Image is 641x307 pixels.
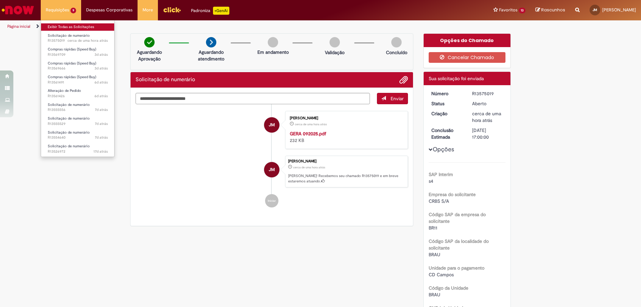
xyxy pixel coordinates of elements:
[426,127,467,140] dt: Conclusão Estimada
[48,52,108,57] span: R13569709
[136,93,370,104] textarea: Digite sua mensagem aqui...
[94,80,108,85] time: 24/09/2025 08:31:46
[41,101,115,114] a: Aberto R13555556 : Solicitação de numerário
[429,292,440,298] span: BRAU
[429,252,440,258] span: BRAU
[94,80,108,85] span: 6d atrás
[1,3,35,17] img: ServiceNow
[86,7,133,13] span: Despesas Corporativas
[429,265,484,271] b: Unidade para o pagamento
[94,66,108,71] time: 26/09/2025 10:14:51
[472,111,501,123] span: cerca de uma hora atrás
[429,198,449,204] span: CRBS S/A
[95,107,108,112] time: 22/09/2025 14:32:01
[213,7,229,15] p: +GenAi
[41,115,115,127] a: Aberto R13555529 : Solicitação de numerário
[48,74,96,80] span: Compras rápidas (Speed Buy)
[94,52,108,57] span: 3d atrás
[5,20,422,33] ul: Trilhas de página
[136,104,408,214] ul: Histórico de tíquete
[429,272,454,278] span: CD Campos
[41,32,115,44] a: Aberto R13575019 : Solicitação de numerário
[136,156,408,188] li: Julia Soares Correa Manhaes
[41,46,115,58] a: Aberto R13569709 : Compras rápidas (Speed Buy)
[95,135,108,140] span: 7d atrás
[48,121,108,127] span: R13555529
[163,5,181,15] img: click_logo_yellow_360x200.png
[429,171,453,177] b: SAP Interim
[48,116,90,121] span: Solicitação de numerário
[268,37,278,47] img: img-circle-grey.png
[391,37,402,47] img: img-circle-grey.png
[602,7,636,13] span: [PERSON_NAME]
[67,38,108,43] time: 29/09/2025 08:45:08
[424,34,511,47] div: Opções do Chamado
[429,52,506,63] button: Cancelar Chamado
[293,165,325,169] time: 29/09/2025 08:45:07
[429,285,468,291] b: Código da Unidade
[264,117,279,133] div: Julia Soares Correa Manhaes
[48,80,108,85] span: R13561491
[94,94,108,99] span: 6d atrás
[93,149,108,154] span: 17d atrás
[472,127,503,140] div: [DATE] 17:00:00
[429,211,486,224] b: Código SAP da empresa do solicitante
[48,61,96,66] span: Compras rápidas (Speed Buy)
[293,165,325,169] span: cerca de uma hora atrás
[426,100,467,107] dt: Status
[95,107,108,112] span: 7d atrás
[41,143,115,155] a: Aberto R13526972 : Solicitação de numerário
[48,66,108,71] span: R13569666
[377,93,408,104] button: Enviar
[48,135,108,140] span: R13554640
[48,130,90,135] span: Solicitação de numerário
[541,7,565,13] span: Rascunhos
[143,7,153,13] span: More
[330,37,340,47] img: img-circle-grey.png
[48,107,108,113] span: R13555556
[191,7,229,15] div: Padroniza
[325,49,345,56] p: Validação
[94,66,108,71] span: 3d atrás
[133,49,166,62] p: Aguardando Aprovação
[7,24,30,29] a: Página inicial
[41,73,115,86] a: Aberto R13561491 : Compras rápidas (Speed Buy)
[67,38,108,43] span: cerca de uma hora atrás
[264,162,279,177] div: Julia Soares Correa Manhaes
[48,102,90,107] span: Solicitação de numerário
[290,130,401,144] div: 232 KB
[288,173,404,184] p: [PERSON_NAME]! Recebemos seu chamado R13575019 e em breve estaremos atuando.
[41,87,115,100] a: Aberto R13561426 : Alteração de Pedido
[295,122,327,126] time: 29/09/2025 08:45:04
[429,178,433,184] span: s4
[70,8,76,13] span: 9
[48,149,108,154] span: R13526972
[93,149,108,154] time: 12/09/2025 10:39:09
[295,122,327,126] span: cerca de uma hora atrás
[95,135,108,140] time: 22/09/2025 11:35:09
[41,129,115,141] a: Aberto R13554640 : Solicitação de numerário
[391,96,404,102] span: Enviar
[95,121,108,126] time: 22/09/2025 14:28:12
[290,116,401,120] div: [PERSON_NAME]
[41,60,115,72] a: Aberto R13569666 : Compras rápidas (Speed Buy)
[48,38,108,43] span: R13575019
[426,90,467,97] dt: Número
[536,7,565,13] a: Rascunhos
[257,49,289,55] p: Em andamento
[48,144,90,149] span: Solicitação de numerário
[519,8,525,13] span: 13
[94,94,108,99] time: 24/09/2025 08:08:34
[472,100,503,107] div: Aberto
[429,191,476,197] b: Empresa do solicitante
[48,33,90,38] span: Solicitação de numerário
[269,117,275,133] span: JM
[386,49,407,56] p: Concluído
[41,23,115,31] a: Exibir Todas as Solicitações
[48,47,96,52] span: Compras rápidas (Speed Buy)
[290,131,326,137] a: GERA 092025.pdf
[48,94,108,99] span: R13561426
[472,110,503,124] div: 29/09/2025 08:45:07
[288,159,404,163] div: [PERSON_NAME]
